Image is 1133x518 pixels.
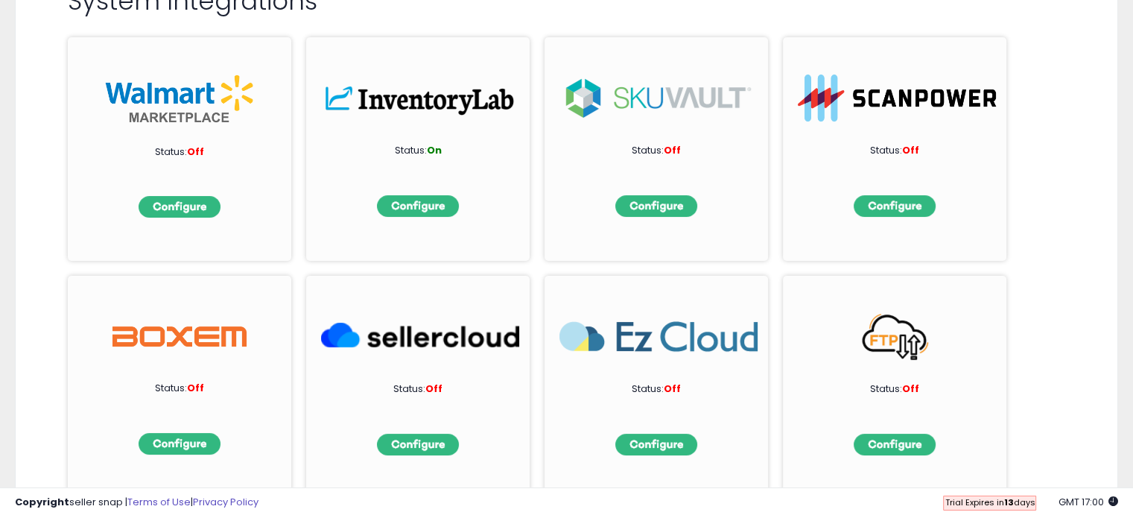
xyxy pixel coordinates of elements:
img: walmart_int.png [105,75,254,123]
img: EzCloud_266x63.png [559,313,758,360]
img: inv.png [321,75,519,121]
img: configbtn.png [615,195,697,217]
span: 2025-10-13 17:00 GMT [1059,495,1118,509]
img: configbtn.png [377,195,459,217]
div: seller snap | | [15,496,258,510]
img: FTP_266x63.png [798,313,996,360]
p: Status: [820,144,969,158]
span: Off [187,381,204,395]
img: ScanPower-logo.png [798,75,996,121]
img: configbtn.png [615,434,697,455]
p: Status: [343,144,492,158]
b: 13 [1003,496,1013,508]
a: Terms of Use [127,495,191,509]
span: Trial Expires in days [945,496,1035,508]
span: Off [664,143,681,157]
p: Status: [582,144,731,158]
img: configbtn.png [854,434,936,455]
span: Off [664,382,681,396]
p: Status: [105,145,254,159]
img: SellerCloud_266x63.png [321,313,519,360]
img: configbtn.png [854,195,936,217]
p: Status: [343,382,492,397]
img: sku.png [559,75,758,121]
a: Privacy Policy [193,495,258,509]
p: Status: [105,382,254,396]
img: configbtn.png [139,433,220,455]
span: Off [187,145,204,159]
img: Boxem Logo [112,313,247,360]
img: configbtn.png [139,196,220,218]
span: On [427,143,442,157]
span: Off [902,382,919,396]
strong: Copyright [15,495,69,509]
img: configbtn.png [377,434,459,455]
p: Status: [820,382,969,397]
span: Off [425,382,442,396]
span: Off [902,143,919,157]
p: Status: [582,382,731,397]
